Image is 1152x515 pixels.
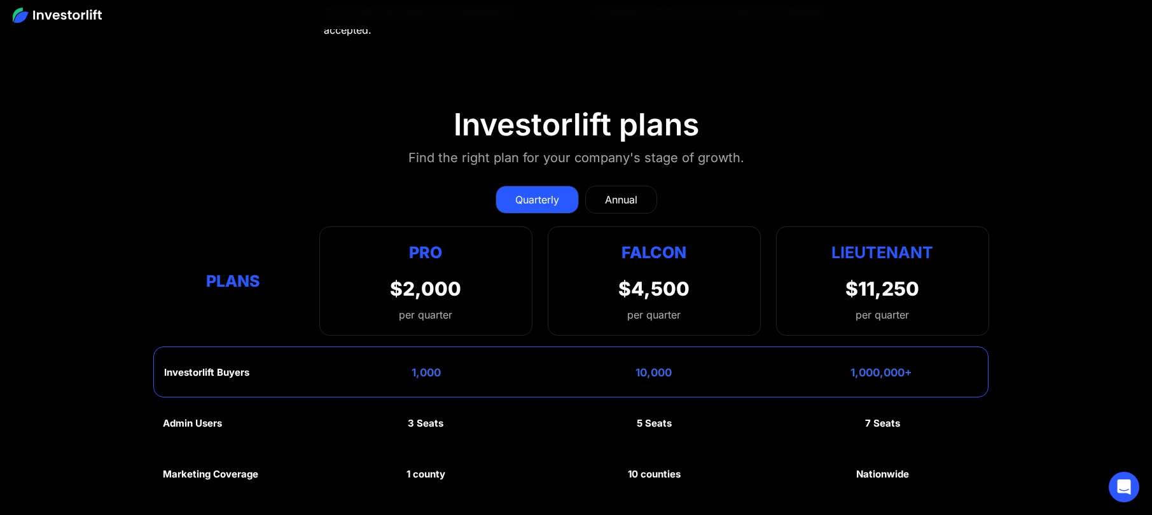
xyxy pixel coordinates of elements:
[163,418,222,429] div: Admin Users
[831,243,933,262] strong: Lieutenant
[621,240,686,264] div: Falcon
[454,106,699,143] div: Investorlift plans
[865,418,900,429] div: 7 Seats
[163,269,303,294] div: Plans
[637,418,672,429] div: 5 Seats
[515,192,559,207] div: Quarterly
[390,277,461,300] div: $2,000
[408,418,443,429] div: 3 Seats
[627,307,681,322] div: per quarter
[164,367,249,378] div: Investorlift Buyers
[390,307,461,322] div: per quarter
[856,307,909,322] div: per quarter
[850,366,912,379] div: 1,000,000+
[856,469,909,480] div: Nationwide
[406,469,445,480] div: 1 county
[390,240,461,264] div: Pro
[635,366,672,379] div: 10,000
[163,469,258,480] div: Marketing Coverage
[618,277,690,300] div: $4,500
[408,148,744,168] div: Find the right plan for your company's stage of growth.
[845,277,919,300] div: $11,250
[412,366,441,379] div: 1,000
[605,192,637,207] div: Annual
[1109,472,1139,502] div: Open Intercom Messenger
[628,469,681,480] div: 10 counties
